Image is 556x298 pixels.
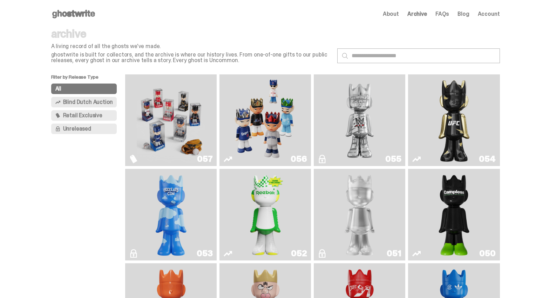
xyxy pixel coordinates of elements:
img: I Was There SummerSlam [325,77,394,163]
a: About [383,11,399,17]
img: Ruby [435,77,473,163]
a: LLLoyalty [318,172,401,258]
button: All [51,84,117,94]
p: archive [51,28,332,39]
img: Campless [435,172,473,258]
img: LLLoyalty [341,172,378,258]
img: ghooooost [152,172,190,258]
p: ghostwrite is built for collectors, and the archive is where our history lives. From one-of-one g... [51,52,332,63]
div: 053 [197,249,212,258]
span: Unreleased [63,126,91,132]
a: Account [478,11,500,17]
span: Retail Exclusive [63,113,102,118]
a: Campless [412,172,495,258]
a: Court Victory [224,172,307,258]
a: Ruby [412,77,495,163]
a: Blog [457,11,469,17]
div: 051 [387,249,401,258]
div: 050 [479,249,495,258]
button: Retail Exclusive [51,110,117,121]
div: 052 [291,249,307,258]
img: Game Face (2025) [231,77,300,163]
div: 057 [197,155,212,163]
div: 056 [291,155,307,163]
p: A living record of all the ghosts we've made. [51,44,332,49]
span: Blind Dutch Auction [63,99,113,105]
a: Game Face (2025) [224,77,307,163]
div: 055 [385,155,401,163]
a: FAQs [435,11,449,17]
p: Filter by Release Type [51,74,126,84]
button: Blind Dutch Auction [51,97,117,107]
button: Unreleased [51,124,117,134]
img: Court Victory [247,172,284,258]
div: 054 [479,155,495,163]
a: Archive [407,11,427,17]
span: All [55,86,62,92]
a: I Was There SummerSlam [318,77,401,163]
a: Game Face (2025) [129,77,212,163]
img: Game Face (2025) [137,77,205,163]
a: ghooooost [129,172,212,258]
